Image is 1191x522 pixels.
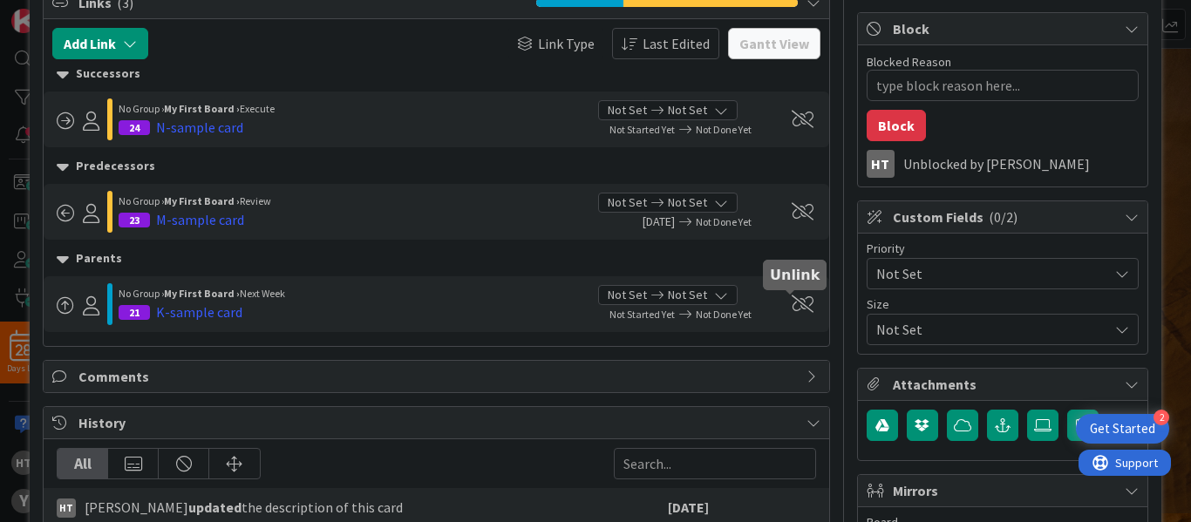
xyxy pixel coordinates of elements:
[156,302,242,322] div: K-sample card
[867,110,926,141] button: Block
[903,156,1139,172] div: Unblocked by [PERSON_NAME]
[643,33,710,54] span: Last Edited
[876,317,1099,342] span: Not Set
[538,33,595,54] span: Link Type
[119,287,164,300] span: No Group ›
[57,64,816,84] div: Successors
[58,449,108,478] div: All
[989,208,1017,226] span: ( 0/2 )
[696,215,752,228] span: Not Done Yet
[770,267,820,283] h5: Unlink
[57,157,816,176] div: Predecessors
[119,305,150,320] div: 21
[119,120,150,135] div: 24
[876,261,1099,286] span: Not Set
[188,498,242,516] b: updated
[1076,414,1169,444] div: Open Get Started checklist, remaining modules: 2
[614,448,816,479] input: Search...
[609,123,675,136] span: Not Started Yet
[696,123,752,136] span: Not Done Yet
[867,150,895,178] div: ht
[608,193,647,212] span: Not Set
[696,308,752,321] span: Not Done Yet
[728,28,820,59] button: Gantt View
[240,194,271,207] span: Review
[612,28,719,59] button: Last Edited
[668,101,707,119] span: Not Set
[609,308,675,321] span: Not Started Yet
[668,286,707,304] span: Not Set
[119,102,164,115] span: No Group ›
[240,102,275,115] span: Execute
[119,194,164,207] span: No Group ›
[240,287,285,300] span: Next Week
[37,3,79,24] span: Support
[119,213,150,227] div: 23
[867,242,1139,254] div: Priority
[893,374,1116,395] span: Attachments
[893,207,1116,227] span: Custom Fields
[1154,410,1169,425] div: 2
[156,209,244,230] div: M-sample card
[598,213,675,231] span: [DATE]
[57,498,76,518] div: ht
[52,28,148,59] button: Add Link
[668,498,709,516] b: [DATE]
[608,101,647,119] span: Not Set
[164,102,240,115] b: My First Board ›
[164,194,240,207] b: My First Board ›
[893,18,1116,39] span: Block
[156,117,243,138] div: N-sample card
[1090,420,1155,437] div: Get Started
[57,249,816,268] div: Parents
[85,497,403,518] span: [PERSON_NAME] the description of this card
[893,480,1116,501] span: Mirrors
[78,412,798,433] span: History
[78,366,798,387] span: Comments
[608,286,647,304] span: Not Set
[867,298,1139,310] div: Size
[867,54,951,70] label: Blocked Reason
[164,287,240,300] b: My First Board ›
[668,193,707,212] span: Not Set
